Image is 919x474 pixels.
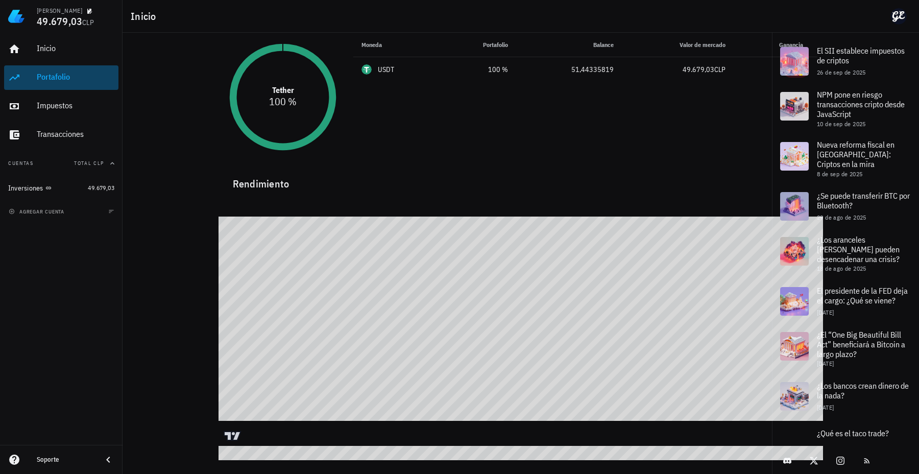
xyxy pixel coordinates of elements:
[817,428,889,438] span: ¿Qué es el taco trade?
[378,64,395,75] div: USDT
[8,8,25,25] img: LedgiFi
[37,101,114,110] div: Impuestos
[4,65,118,90] a: Portafolio
[772,374,919,419] a: ¿Los bancos crean dinero de la nada? [DATE]
[817,214,866,221] span: 29 de ago de 2025
[37,456,94,464] div: Soporte
[450,64,509,75] div: 100 %
[6,206,69,217] button: agregar cuenta
[442,33,517,57] th: Portafolio
[817,139,894,169] span: Nueva reforma fiscal en [GEOGRAPHIC_DATA]: Criptos en la mira
[224,431,241,441] a: Charting by TradingView
[817,360,834,367] span: [DATE]
[37,72,114,82] div: Portafolio
[353,33,442,57] th: Moneda
[37,7,82,15] div: [PERSON_NAME]
[37,14,82,28] span: 49.679,03
[4,176,118,200] a: Inversiones 49.679,03
[772,84,919,134] a: NPM pone en riesgo transacciones cripto desde JavaScript 10 de sep de 2025
[772,134,919,184] a: Nueva reforma fiscal en [GEOGRAPHIC_DATA]: Criptos en la mira 8 de sep de 2025
[37,43,114,53] div: Inicio
[4,94,118,118] a: Impuestos
[817,234,900,264] span: ¿Los aranceles [PERSON_NAME] pueden desencadenar una crisis?
[772,184,919,229] a: ¿Se puede transferir BTC por Bluetooth? 29 de ago de 2025
[817,381,909,400] span: ¿Los bancos crean dinero de la nada?
[82,18,94,27] span: CLP
[361,64,372,75] div: USDT-icon
[817,68,866,76] span: 26 de sep de 2025
[772,419,919,464] a: ¿Qué es el taco trade? 16 de jun de 2025
[890,8,907,25] div: avatar
[714,65,725,74] span: CLP
[4,151,118,176] button: CuentasTotal CLP
[11,208,64,215] span: agregar cuenta
[4,123,118,147] a: Transacciones
[772,39,919,84] a: El SII establece impuestos de criptos 26 de sep de 2025
[516,33,622,57] th: Balance
[817,89,905,119] span: NPM pone en riesgo transacciones cripto desde JavaScript
[8,184,43,193] div: Inversiones
[37,129,114,139] div: Transacciones
[817,286,908,305] span: El presidente de la FED deja el cargo: ¿Qué se viene?
[817,191,910,210] span: ¿Se puede transferir BTC por Bluetooth?
[817,329,905,359] span: ¿El “One Big Beautiful Bill Act” beneficiará a Bitcoin a largo plazo?
[4,37,118,61] a: Inicio
[817,309,834,316] span: [DATE]
[772,229,919,279] a: ¿Los aranceles [PERSON_NAME] pueden desencadenar una crisis? 18 de ago de 2025
[772,279,919,324] a: El presidente de la FED deja el cargo: ¿Qué se viene? [DATE]
[683,65,714,74] span: 49.679,03
[622,33,734,57] th: Valor de mercado
[817,170,862,178] span: 8 de sep de 2025
[817,404,834,411] span: [DATE]
[131,8,160,25] h1: Inicio
[88,184,114,192] span: 49.679,03
[74,160,104,167] span: Total CLP
[817,120,866,128] span: 10 de sep de 2025
[817,265,866,272] span: 18 de ago de 2025
[524,64,614,75] div: 51,44335819
[817,45,905,65] span: El SII establece impuestos de criptos
[772,324,919,374] a: ¿El “One Big Beautiful Bill Act” beneficiará a Bitcoin a largo plazo? [DATE]
[225,168,817,192] div: Rendimiento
